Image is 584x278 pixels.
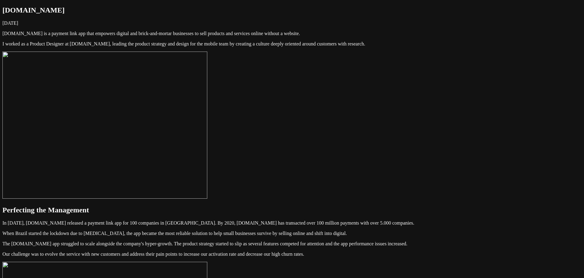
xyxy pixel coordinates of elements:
[2,241,582,247] p: The [DOMAIN_NAME] app struggled to scale alongside the company's hyper-growth. The product strate...
[2,220,582,226] p: In [DATE], [DOMAIN_NAME] released a payment link app for 100 companies in [GEOGRAPHIC_DATA]. By 2...
[2,206,582,214] h2: Perfecting the Management
[2,31,582,36] p: [DOMAIN_NAME] is a payment link app that empowers digital and brick-and-mortar businesses to sell...
[2,251,582,257] p: Our challenge was to evolve the service with new customers and address their pain points to incre...
[2,231,582,236] p: When Brazil started the lockdown due to [MEDICAL_DATA], the app became the most reliable solution...
[2,6,582,14] h1: [DOMAIN_NAME]
[2,20,18,26] time: [DATE]
[2,41,582,47] p: I worked as a Product Designer at [DOMAIN_NAME], leading the product strategy and design for the ...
